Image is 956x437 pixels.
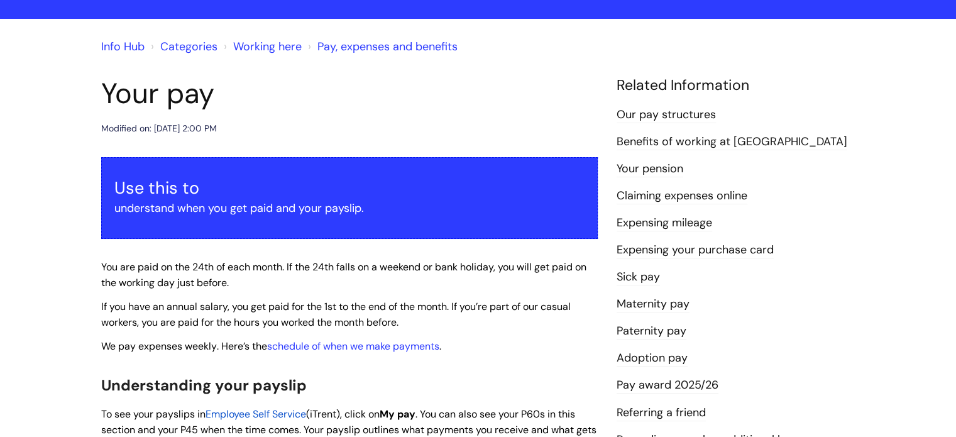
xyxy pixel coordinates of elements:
a: Pay, expenses and benefits [317,39,458,54]
span: To see your payslips in [101,407,206,421]
span: You are paid on the 24th of each month. If the 24th falls on a weekend or bank holiday, you will ... [101,260,586,289]
a: Sick pay [617,269,660,285]
a: Adoption pay [617,350,688,367]
span: . Here’s the . [101,340,441,353]
span: Understanding your payslip [101,375,307,395]
a: Working here [233,39,302,54]
span: We pay expenses weekly [101,340,217,353]
h1: Your pay [101,77,598,111]
a: Employee Self Service [206,407,306,421]
a: schedule of when we make payments [267,340,439,353]
h3: Use this to [114,178,585,198]
a: Paternity pay [617,323,686,340]
a: Maternity pay [617,296,690,313]
a: Expensing mileage [617,215,712,231]
a: Pay award 2025/26 [617,377,718,394]
span: My pay [380,407,415,421]
h4: Related Information [617,77,855,94]
li: Pay, expenses and benefits [305,36,458,57]
a: Referring a friend [617,405,706,421]
a: Expensing your purchase card [617,242,774,258]
a: Categories [160,39,217,54]
li: Working here [221,36,302,57]
a: Our pay structures [617,107,716,123]
li: Solution home [148,36,217,57]
p: understand when you get paid and your payslip. [114,198,585,218]
a: Info Hub [101,39,145,54]
span: If you have an annual salary, you get paid for the 1st to the end of the month. If you’re part of... [101,300,571,329]
a: Benefits of working at [GEOGRAPHIC_DATA] [617,134,847,150]
span: (iTrent), click on [306,407,380,421]
div: Modified on: [DATE] 2:00 PM [101,121,217,136]
a: Your pension [617,161,683,177]
a: Claiming expenses online [617,188,747,204]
